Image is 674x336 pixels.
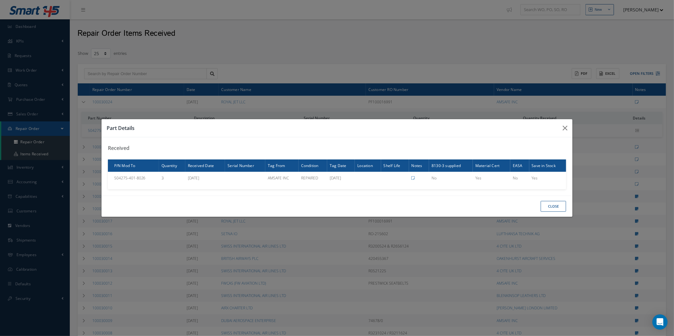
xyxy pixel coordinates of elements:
span: Notes [412,162,422,168]
span: Serial Number [228,162,254,168]
td: AMSAFE INC [265,172,298,184]
td: [DATE] [327,172,355,184]
td: Yes [473,172,510,184]
td: No [429,172,473,184]
button: Close [541,201,566,212]
td: 3 [159,172,185,184]
span: Material Cert [475,162,500,168]
span: EASA [513,162,523,168]
span: 8130-3 supplied [432,162,461,168]
span: Received Date [188,162,214,168]
h3: Part Details [107,124,558,132]
span: Condition [301,162,319,168]
div: Open Intercom Messenger [652,314,668,330]
td: REPAIRED [299,172,327,184]
h3: Received [108,145,566,151]
td: No [510,172,529,184]
span: Tag Date [330,162,347,168]
span: Quantity [162,162,177,168]
span: Location [357,162,373,168]
td: [DATE] [185,172,225,184]
td: Yes [529,172,566,184]
span: Shelf Life [384,162,400,168]
span: Save in Stock [532,162,556,168]
span: Tag From [268,162,285,168]
td: 504275-401-8026 [108,172,159,184]
span: P/N Mod To [114,162,135,168]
